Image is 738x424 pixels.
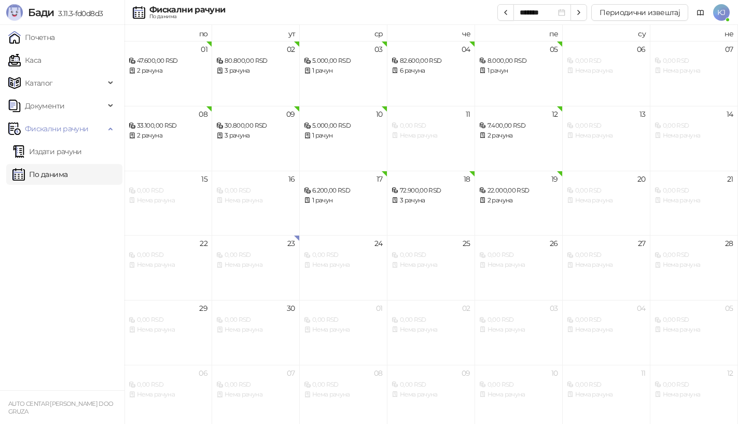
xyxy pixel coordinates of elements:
td: 2025-09-09 [212,106,300,171]
div: 2 рачуна [479,196,558,206]
div: 80.800,00 RSD [216,56,295,66]
div: 0,00 RSD [567,250,646,260]
span: Фискални рачуни [25,118,88,139]
td: 2025-09-07 [650,41,738,106]
div: 13 [639,111,646,118]
span: 3.11.3-fd0d8d3 [54,9,103,18]
div: 26 [550,240,558,247]
div: 19 [551,175,558,183]
td: 2025-09-23 [212,235,300,300]
div: 0,00 RSD [392,121,470,131]
td: 2025-09-15 [124,171,212,236]
span: Документи [25,95,64,116]
div: 3 рачуна [216,66,295,76]
div: 10 [551,370,558,377]
td: 2025-10-01 [300,300,387,365]
a: Каса [8,50,41,71]
div: 0,00 RSD [304,250,383,260]
div: Нема рачуна [216,325,295,335]
div: По данима [149,14,225,19]
div: 01 [201,46,207,53]
div: 47.600,00 RSD [129,56,207,66]
div: Нема рачуна [304,260,383,270]
div: 72.900,00 RSD [392,186,470,196]
div: Нема рачуна [655,390,733,400]
td: 2025-09-03 [300,41,387,106]
td: 2025-09-30 [212,300,300,365]
div: 30 [287,305,295,312]
a: По данима [12,164,67,185]
div: 2 рачуна [129,66,207,76]
td: 2025-09-19 [475,171,563,236]
div: 1 рачун [304,131,383,141]
div: 0,00 RSD [567,315,646,325]
div: 06 [637,46,646,53]
th: не [650,25,738,41]
div: 0,00 RSD [392,315,470,325]
div: 33.100,00 RSD [129,121,207,131]
td: 2025-10-02 [387,300,475,365]
div: Нема рачуна [567,131,646,141]
div: Нема рачуна [304,390,383,400]
td: 2025-10-05 [650,300,738,365]
div: 6.200,00 RSD [304,186,383,196]
div: 03 [550,305,558,312]
td: 2025-09-22 [124,235,212,300]
span: Бади [28,6,54,19]
div: 5.000,00 RSD [304,56,383,66]
div: 09 [286,111,295,118]
div: 0,00 RSD [216,380,295,390]
div: 0,00 RSD [479,250,558,260]
td: 2025-09-01 [124,41,212,106]
div: 02 [287,46,295,53]
td: 2025-09-13 [563,106,650,171]
td: 2025-09-04 [387,41,475,106]
div: 3 рачуна [392,196,470,206]
div: Нема рачуна [655,196,733,206]
div: Нема рачуна [479,390,558,400]
div: 0,00 RSD [567,186,646,196]
div: Нема рачуна [567,196,646,206]
div: 2 рачуна [479,131,558,141]
td: 2025-09-12 [475,106,563,171]
td: 2025-09-26 [475,235,563,300]
div: 08 [374,370,383,377]
div: 24 [374,240,383,247]
div: 0,00 RSD [655,56,733,66]
div: Нема рачуна [567,260,646,270]
div: 0,00 RSD [655,121,733,131]
div: 15 [201,175,207,183]
td: 2025-09-20 [563,171,650,236]
div: Нема рачуна [129,390,207,400]
div: Нема рачуна [216,260,295,270]
div: Нема рачуна [392,325,470,335]
button: Периодични извештај [591,4,688,21]
div: 21 [727,175,733,183]
div: 5.000,00 RSD [304,121,383,131]
th: ут [212,25,300,41]
td: 2025-09-16 [212,171,300,236]
div: 06 [199,370,207,377]
div: 11 [641,370,646,377]
td: 2025-09-27 [563,235,650,300]
div: Нема рачуна [655,325,733,335]
td: 2025-10-03 [475,300,563,365]
td: 2025-09-05 [475,41,563,106]
div: 0,00 RSD [216,315,295,325]
th: че [387,25,475,41]
div: 0,00 RSD [392,380,470,390]
td: 2025-09-24 [300,235,387,300]
img: Logo [6,4,23,21]
div: 8.000,00 RSD [479,56,558,66]
td: 2025-09-17 [300,171,387,236]
td: 2025-09-25 [387,235,475,300]
div: Нема рачуна [216,390,295,400]
div: Нема рачуна [392,390,470,400]
div: Нема рачуна [479,325,558,335]
div: 0,00 RSD [567,121,646,131]
td: 2025-09-11 [387,106,475,171]
div: 22 [200,240,207,247]
div: 09 [462,370,470,377]
div: 0,00 RSD [655,380,733,390]
div: Нема рачуна [655,260,733,270]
